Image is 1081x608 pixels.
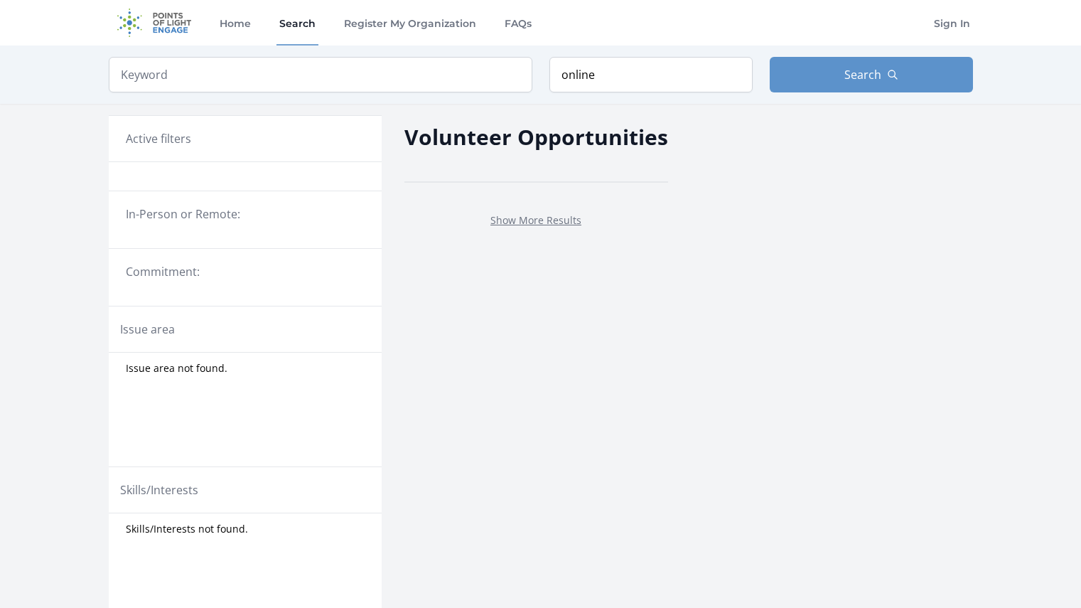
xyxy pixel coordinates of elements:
legend: Issue area [120,321,175,338]
h3: Active filters [126,130,191,147]
a: Show More Results [490,213,581,227]
h2: Volunteer Opportunities [404,121,668,153]
input: Location [549,57,753,92]
span: Search [844,66,881,83]
button: Search [770,57,973,92]
legend: Skills/Interests [120,481,198,498]
legend: In-Person or Remote: [126,206,365,223]
span: Skills/Interests not found. [126,522,248,536]
input: Keyword [109,57,532,92]
span: Issue area not found. [126,361,227,375]
legend: Commitment: [126,263,365,280]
